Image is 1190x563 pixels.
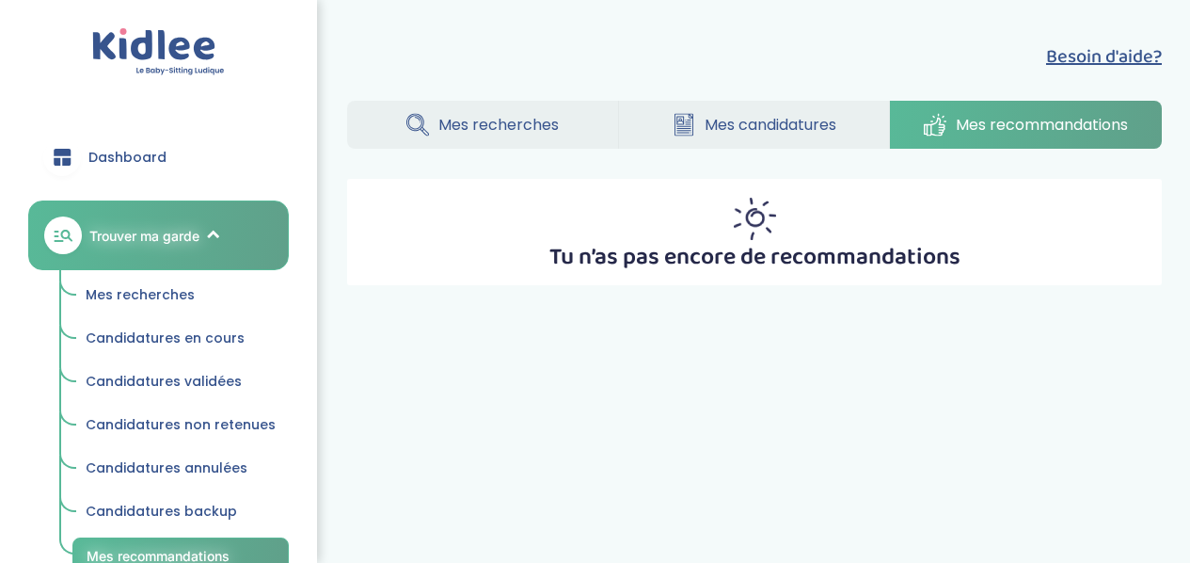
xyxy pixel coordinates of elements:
[72,278,289,314] a: Mes recherches
[86,329,245,347] span: Candidatures en cours
[705,113,836,137] span: Mes candidatures
[28,201,289,270] a: Trouver ma garde
[72,364,289,400] a: Candidatures validées
[88,148,167,168] span: Dashboard
[72,408,289,443] a: Candidatures non retenues
[86,285,195,304] span: Mes recherches
[86,502,237,521] span: Candidatures backup
[549,240,960,276] p: Tu n’as pas encore de recommandations
[734,198,776,240] img: inscription_membre_sun.png
[92,28,225,76] img: logo.svg
[347,101,618,149] a: Mes recherches
[28,123,289,191] a: Dashboard
[86,458,247,477] span: Candidatures annulées
[72,321,289,357] a: Candidatures en cours
[86,415,276,434] span: Candidatures non retenues
[86,372,242,391] span: Candidatures validées
[72,494,289,530] a: Candidatures backup
[890,101,1162,149] a: Mes recommandations
[956,113,1128,137] span: Mes recommandations
[619,101,890,149] a: Mes candidatures
[72,451,289,487] a: Candidatures annulées
[89,226,199,246] span: Trouver ma garde
[1046,42,1162,71] button: Besoin d'aide?
[438,113,559,137] span: Mes recherches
